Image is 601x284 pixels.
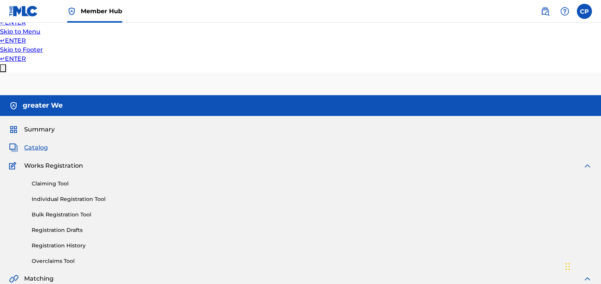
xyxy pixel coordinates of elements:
img: Works Registration [9,161,19,170]
img: Summary [9,125,18,134]
a: Public Search [538,4,553,19]
a: Bulk Registration Tool [32,211,592,219]
img: help [560,7,569,16]
span: Catalog [24,143,48,152]
a: CatalogCatalog [9,143,48,152]
img: Accounts [9,101,18,110]
a: Registration History [32,242,592,250]
h5: greater We [23,101,63,110]
img: Catalog [9,143,18,152]
a: Individual Registration Tool [32,195,592,203]
span: Matching [24,274,54,283]
img: Matching [9,274,18,283]
iframe: Chat Widget [563,248,601,284]
a: Registration Drafts [32,226,592,234]
span: Works Registration [24,161,83,170]
a: SummarySummary [9,125,55,134]
span: Member Hub [81,7,122,15]
img: search [541,7,550,16]
img: MLC Logo [9,6,38,17]
span: Summary [24,125,55,134]
div: User Menu [577,4,592,19]
div: Drag [566,255,570,278]
a: Claiming Tool [32,180,592,188]
img: expand [583,161,592,170]
div: Help [557,4,572,19]
iframe: Resource Center [580,178,601,239]
a: Overclaims Tool [32,257,592,265]
img: Top Rightsholder [67,7,76,16]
